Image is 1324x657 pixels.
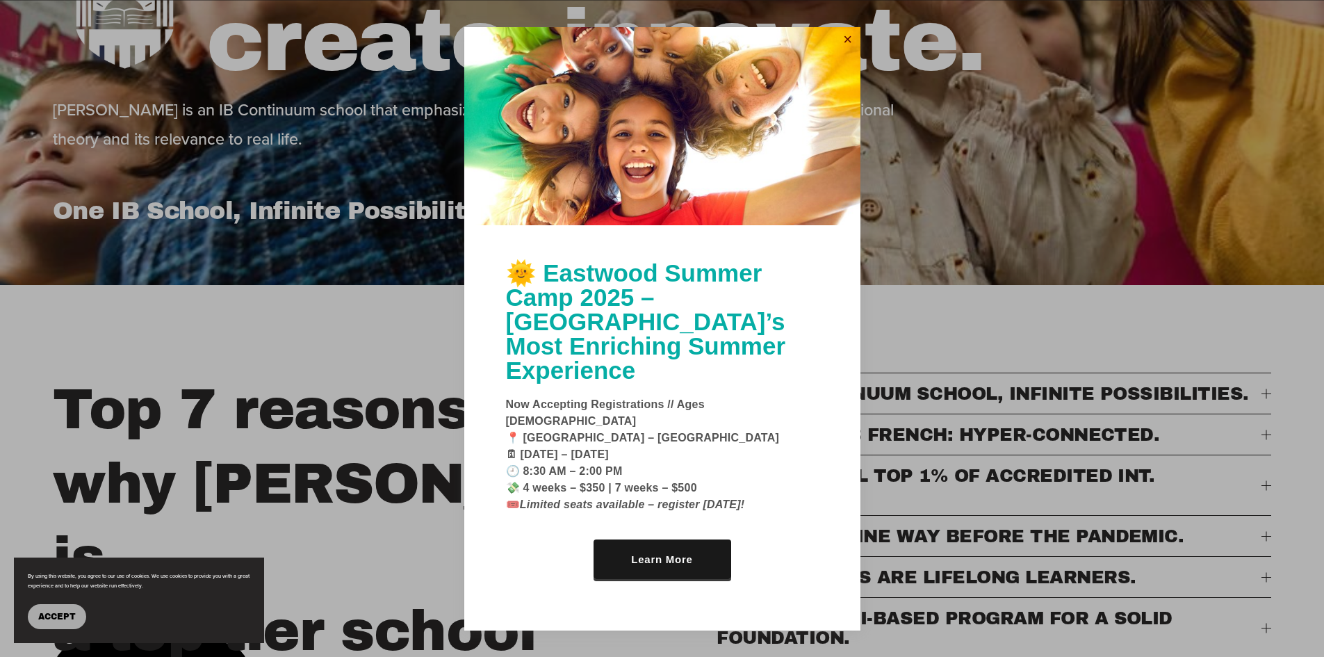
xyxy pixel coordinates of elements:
p: By using this website, you agree to our use of cookies. We use cookies to provide you with a grea... [28,571,250,590]
button: Accept [28,604,86,629]
section: Cookie banner [14,558,264,643]
em: Limited seats available – register [DATE]! [520,498,745,510]
span: Accept [38,612,76,622]
h1: 🌞 Eastwood Summer Camp 2025 – [GEOGRAPHIC_DATA]’s Most Enriching Summer Experience [506,261,819,382]
a: Learn More [594,540,731,579]
a: Close [837,29,858,51]
strong: Now Accepting Registrations // Ages [DEMOGRAPHIC_DATA] 📍 [GEOGRAPHIC_DATA] – [GEOGRAPHIC_DATA] 🗓 ... [506,398,780,510]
